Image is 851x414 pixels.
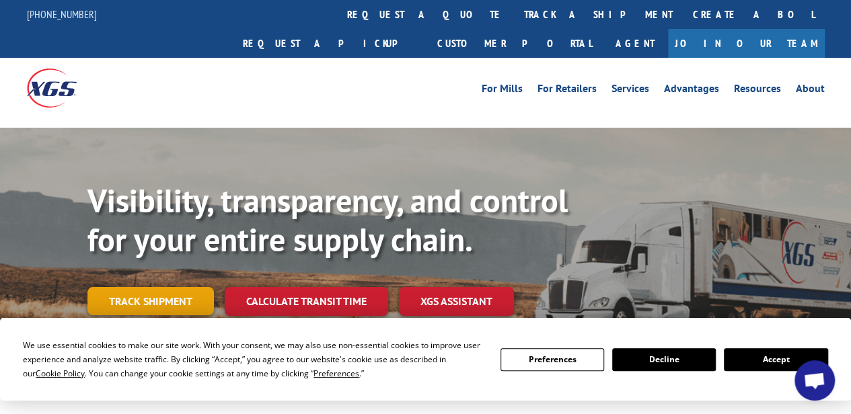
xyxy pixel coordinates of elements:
[27,7,97,21] a: [PHONE_NUMBER]
[482,83,523,98] a: For Mills
[668,29,825,58] a: Join Our Team
[612,348,716,371] button: Decline
[313,368,359,379] span: Preferences
[87,287,214,315] a: Track shipment
[724,348,827,371] button: Accept
[794,360,835,401] div: Open chat
[225,287,388,316] a: Calculate transit time
[602,29,668,58] a: Agent
[734,83,781,98] a: Resources
[427,29,602,58] a: Customer Portal
[538,83,597,98] a: For Retailers
[233,29,427,58] a: Request a pickup
[399,287,514,316] a: XGS ASSISTANT
[796,83,825,98] a: About
[87,179,568,260] b: Visibility, transparency, and control for your entire supply chain.
[612,83,649,98] a: Services
[664,83,719,98] a: Advantages
[23,338,484,380] div: We use essential cookies to make our site work. With your consent, we may also use non-essential ...
[36,368,85,379] span: Cookie Policy
[501,348,604,371] button: Preferences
